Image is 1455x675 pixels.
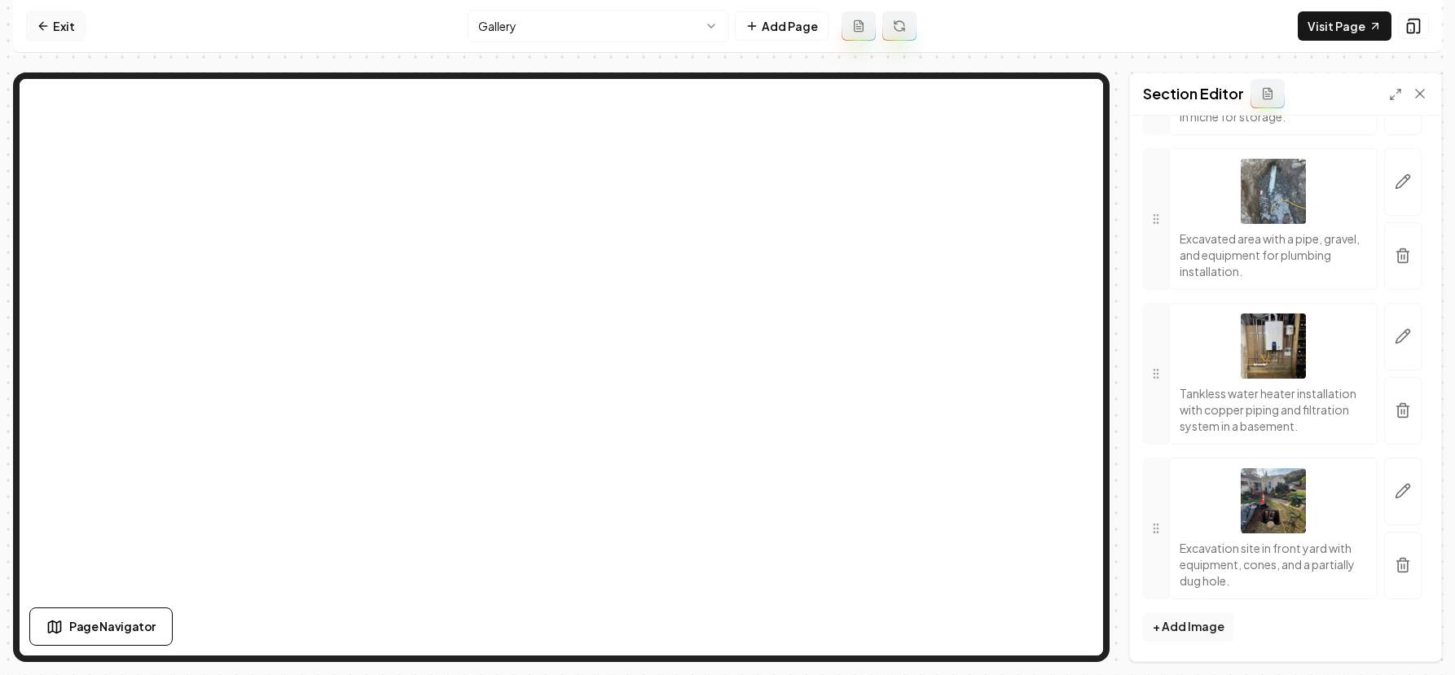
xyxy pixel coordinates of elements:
img: Excavation site in front yard with equipment, cones, and a partially dug hole. [1241,468,1306,533]
a: Visit Page [1298,11,1391,41]
button: + Add Image [1143,612,1234,642]
p: Tankless water heater installation with copper piping and filtration system in a basement. [1180,385,1367,434]
h2: Section Editor [1143,82,1244,105]
span: Page Navigator [69,618,156,635]
button: Add admin page prompt [842,11,876,41]
img: Excavated area with a pipe, gravel, and equipment for plumbing installation. [1241,159,1306,224]
img: Tankless water heater installation with copper piping and filtration system in a basement. [1241,313,1306,379]
p: Excavation site in front yard with equipment, cones, and a partially dug hole. [1180,540,1367,589]
button: Regenerate page [882,11,917,41]
button: Add admin section prompt [1251,79,1285,108]
a: Exit [26,11,86,41]
p: Excavated area with a pipe, gravel, and equipment for plumbing installation. [1180,230,1367,279]
button: Page Navigator [29,607,173,646]
button: Add Page [735,11,829,41]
